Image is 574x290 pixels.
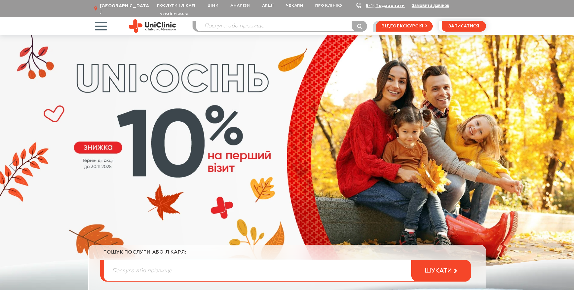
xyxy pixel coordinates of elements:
a: Подзвонити [375,4,405,8]
span: шукати [425,267,452,275]
a: 9-103 [366,4,379,8]
button: Українська [158,12,188,17]
img: Uniclinic [129,19,176,33]
span: записатися [448,24,479,28]
span: [GEOGRAPHIC_DATA] [100,3,151,14]
a: відеоекскурсія [376,21,432,32]
div: пошук послуги або лікаря: [103,249,471,260]
span: відеоекскурсія [381,21,423,31]
input: Послуга або прізвище [196,21,367,31]
button: шукати [411,260,471,282]
button: Замовити дзвінок [412,3,449,8]
input: Послуга або прізвище [104,260,471,281]
button: записатися [442,21,486,32]
span: Українська [160,13,184,16]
